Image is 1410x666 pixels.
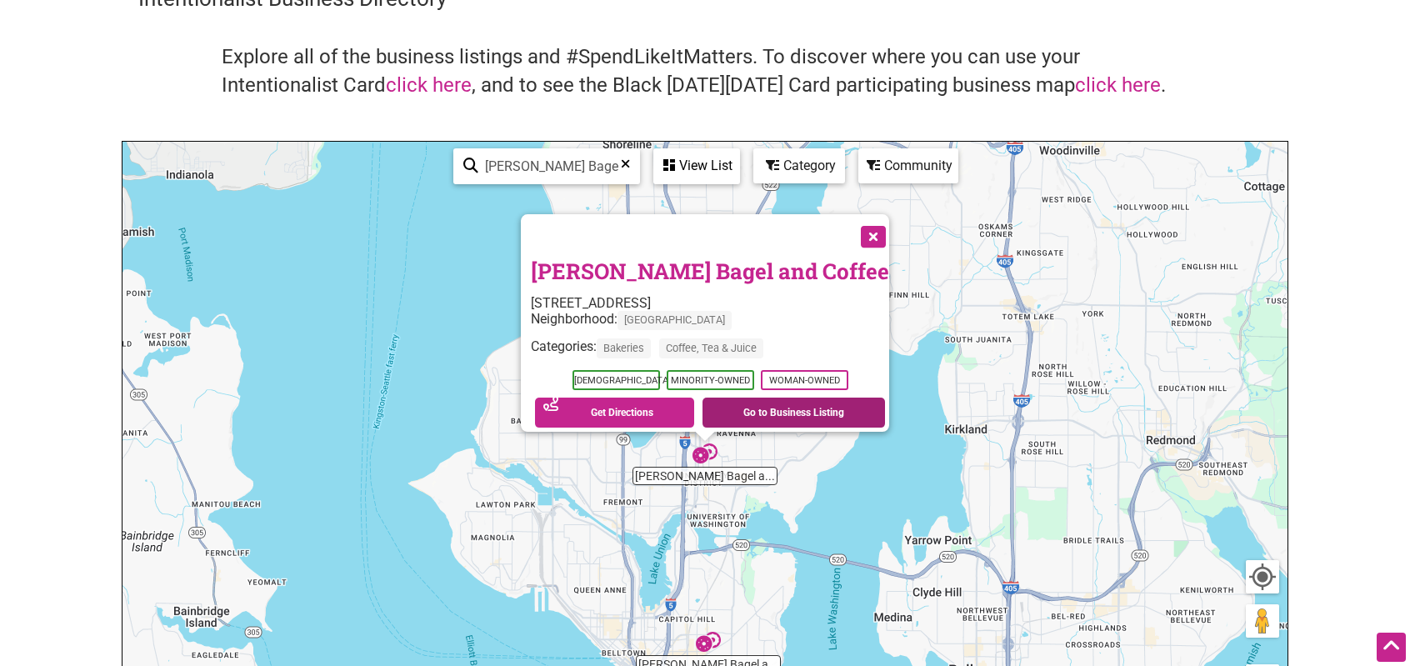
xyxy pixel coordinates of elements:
[617,311,732,330] span: [GEOGRAPHIC_DATA]
[478,150,629,183] input: Type to find and filter...
[858,148,958,183] div: Filter by Community
[702,398,885,428] a: Go to Business Listing
[1246,604,1279,638] button: Drag Pegman onto the map to open Street View
[1075,73,1161,97] a: click here
[653,148,740,184] div: See a list of the visible businesses
[1246,560,1279,593] button: Your Location
[572,370,660,390] span: [DEMOGRAPHIC_DATA]-Owned
[667,370,754,390] span: Minority-Owned
[755,150,843,182] div: Category
[696,629,721,654] div: Westman's Bagel and Coffee
[386,73,472,97] a: click here
[1377,633,1406,662] div: Scroll Back to Top
[597,339,651,358] span: Bakeries
[531,257,889,285] a: [PERSON_NAME] Bagel and Coffee
[655,150,738,182] div: View List
[531,339,889,367] div: Categories:
[531,311,889,338] div: Neighborhood:
[222,43,1188,99] h4: Explore all of the business listings and #SpendLikeItMatters. To discover where you can use your ...
[753,148,845,183] div: Filter by category
[692,441,717,466] div: Westman's Bagel and Coffee
[453,148,640,184] div: Type to search and filter
[659,339,763,358] span: Coffee, Tea & Juice
[531,295,889,311] div: [STREET_ADDRESS]
[535,398,694,428] a: Get Directions
[851,214,892,256] button: Close
[761,370,848,390] span: Woman-Owned
[860,150,957,182] div: Community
